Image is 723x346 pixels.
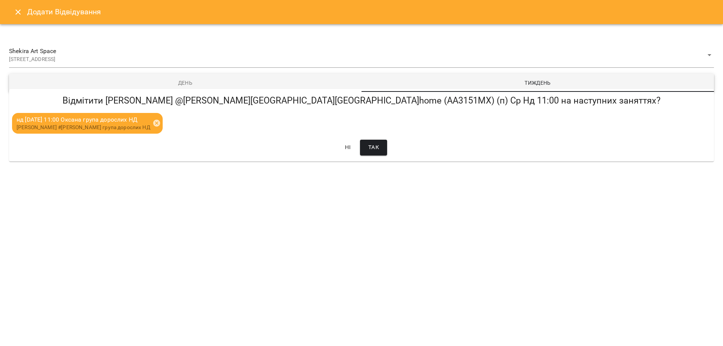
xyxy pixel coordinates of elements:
span: Ні [340,143,356,152]
button: Так [360,140,387,155]
div: Shekira Art Space[STREET_ADDRESS] [9,42,714,68]
span: Так [368,143,379,152]
span: День [14,78,357,87]
h6: Додати Відвідування [27,6,101,18]
div: нд [DATE] 11:00 Оксана група дорослих НД[PERSON_NAME] #[PERSON_NAME] група дорослих НД [12,113,163,134]
button: Close [9,3,27,21]
span: Shekira Art Space [9,47,705,56]
button: Ні [336,140,360,155]
span: нд [DATE] 11:00 Оксана група дорослих НД [17,116,137,123]
span: Тиждень [366,78,709,87]
p: [STREET_ADDRESS] [9,56,705,63]
span: #[PERSON_NAME] група дорослих НД [17,124,150,130]
h5: Відмітити [PERSON_NAME] @[PERSON_NAME][GEOGRAPHIC_DATA][GEOGRAPHIC_DATA]home (АА3151МХ) (п) Ср Нд... [12,95,711,107]
span: [PERSON_NAME] [17,124,57,130]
